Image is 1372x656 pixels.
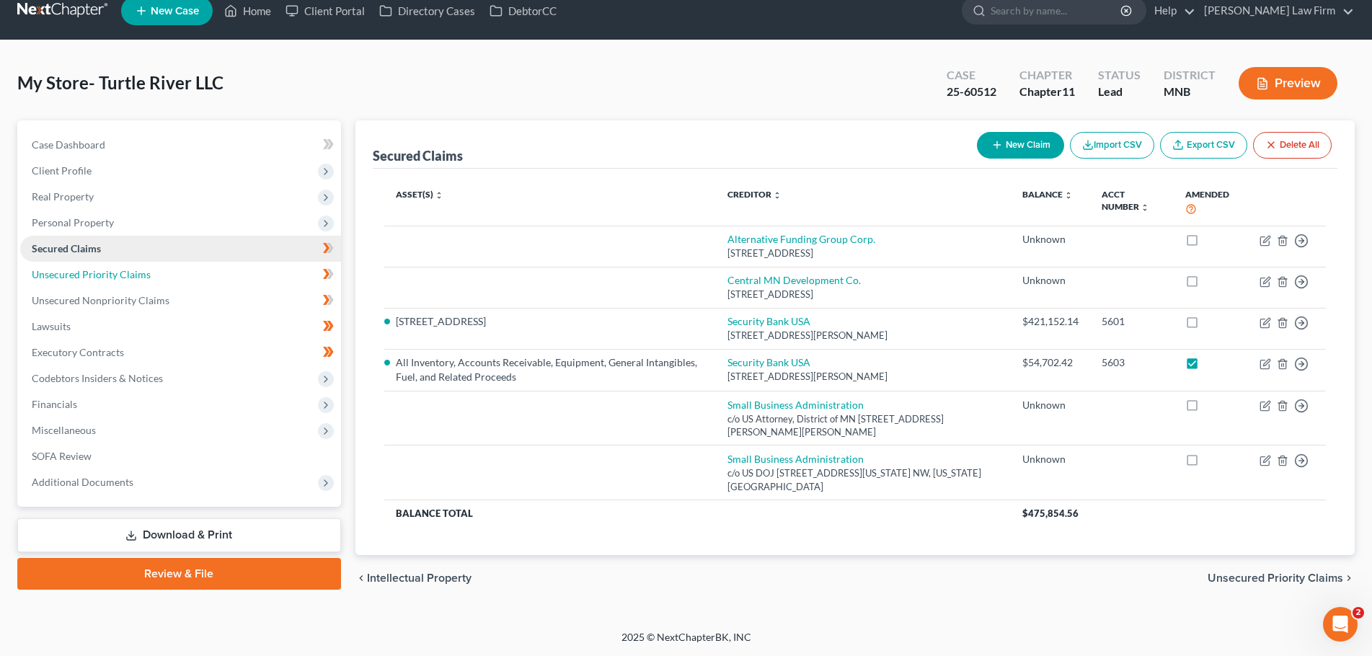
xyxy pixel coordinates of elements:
[1022,314,1079,329] div: $421,152.14
[396,355,704,384] li: All Inventory, Accounts Receivable, Equipment, General Intangibles, Fuel, and Related Proceeds
[1323,607,1358,642] iframe: Intercom live chat
[727,288,999,301] div: [STREET_ADDRESS]
[727,466,999,493] div: c/o US DOJ [STREET_ADDRESS][US_STATE] NW, [US_STATE][GEOGRAPHIC_DATA]
[396,189,443,200] a: Asset(s) unfold_more
[1253,132,1332,159] button: Delete All
[1022,452,1079,466] div: Unknown
[947,84,996,100] div: 25-60512
[1102,314,1161,329] div: 5601
[32,242,101,254] span: Secured Claims
[727,356,810,368] a: Security Bank USA
[1019,84,1075,100] div: Chapter
[367,572,472,584] span: Intellectual Property
[727,315,810,327] a: Security Bank USA
[727,329,999,342] div: [STREET_ADDRESS][PERSON_NAME]
[1022,507,1079,519] span: $475,854.56
[727,370,999,384] div: [STREET_ADDRESS][PERSON_NAME]
[727,453,864,465] a: Small Business Administration
[1022,355,1079,370] div: $54,702.42
[1022,398,1079,412] div: Unknown
[1164,67,1216,84] div: District
[1160,132,1247,159] a: Export CSV
[1062,84,1075,98] span: 11
[20,314,341,340] a: Lawsuits
[355,572,367,584] i: chevron_left
[1102,189,1149,212] a: Acct Number unfold_more
[20,236,341,262] a: Secured Claims
[977,132,1064,159] button: New Claim
[1343,572,1355,584] i: chevron_right
[17,518,341,552] a: Download & Print
[727,412,999,439] div: c/o US Attorney, District of MN [STREET_ADDRESS][PERSON_NAME][PERSON_NAME]
[1064,191,1073,200] i: unfold_more
[1208,572,1343,584] span: Unsecured Priority Claims
[727,189,782,200] a: Creditor unfold_more
[20,340,341,365] a: Executory Contracts
[32,138,105,151] span: Case Dashboard
[275,630,1097,656] div: 2025 © NextChapterBK, INC
[32,476,133,488] span: Additional Documents
[1019,67,1075,84] div: Chapter
[32,450,92,462] span: SOFA Review
[1353,607,1364,619] span: 2
[1098,84,1141,100] div: Lead
[32,398,77,410] span: Financials
[727,274,861,286] a: Central MN Development Co.
[1208,572,1355,584] button: Unsecured Priority Claims chevron_right
[32,320,71,332] span: Lawsuits
[435,191,443,200] i: unfold_more
[17,558,341,590] a: Review & File
[32,372,163,384] span: Codebtors Insiders & Notices
[355,572,472,584] button: chevron_left Intellectual Property
[727,233,875,245] a: Alternative Funding Group Corp.
[396,314,704,329] li: [STREET_ADDRESS]
[32,216,114,229] span: Personal Property
[151,6,199,17] span: New Case
[20,132,341,158] a: Case Dashboard
[1141,203,1149,212] i: unfold_more
[20,262,341,288] a: Unsecured Priority Claims
[32,268,151,280] span: Unsecured Priority Claims
[1070,132,1154,159] button: Import CSV
[32,294,169,306] span: Unsecured Nonpriority Claims
[1098,67,1141,84] div: Status
[384,500,1011,526] th: Balance Total
[32,346,124,358] span: Executory Contracts
[1239,67,1337,99] button: Preview
[17,72,223,93] span: My Store- Turtle River LLC
[373,147,463,164] div: Secured Claims
[727,247,999,260] div: [STREET_ADDRESS]
[1174,180,1248,226] th: Amended
[20,288,341,314] a: Unsecured Nonpriority Claims
[32,424,96,436] span: Miscellaneous
[1022,189,1073,200] a: Balance unfold_more
[727,399,864,411] a: Small Business Administration
[947,67,996,84] div: Case
[1164,84,1216,100] div: MNB
[20,443,341,469] a: SOFA Review
[773,191,782,200] i: unfold_more
[32,190,94,203] span: Real Property
[1102,355,1161,370] div: 5603
[1022,273,1079,288] div: Unknown
[1022,232,1079,247] div: Unknown
[32,164,92,177] span: Client Profile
